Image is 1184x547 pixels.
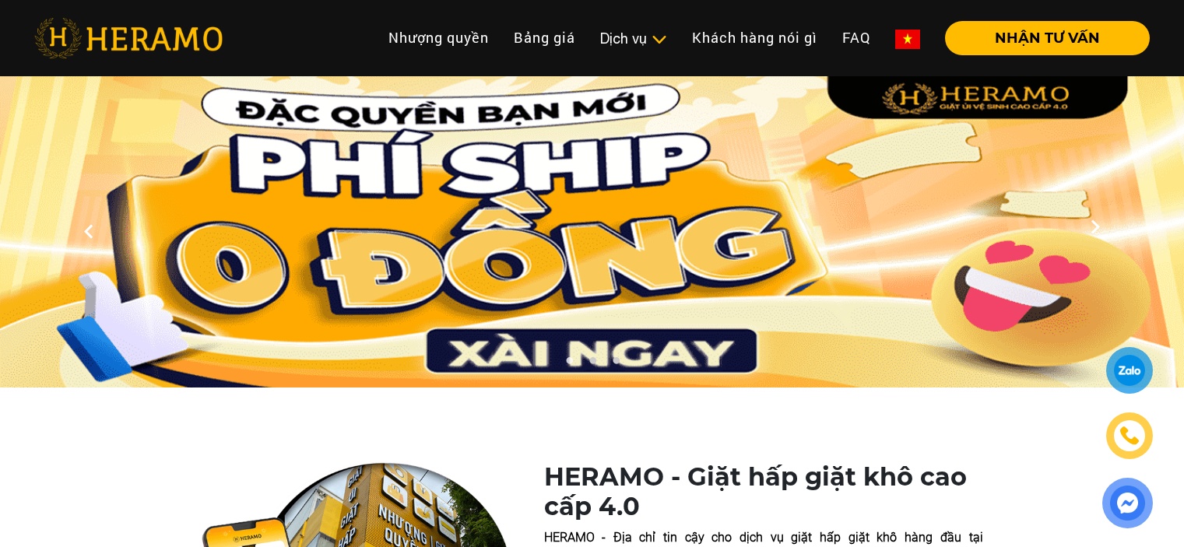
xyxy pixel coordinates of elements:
a: Nhượng quyền [376,21,501,54]
img: heramo-logo.png [34,18,223,58]
a: FAQ [830,21,883,54]
div: Dịch vụ [600,28,667,49]
button: 3 [608,356,624,372]
button: NHẬN TƯ VẤN [945,21,1150,55]
img: subToggleIcon [651,32,667,47]
a: Khách hàng nói gì [680,21,830,54]
img: vn-flag.png [895,30,920,49]
button: 2 [585,356,600,372]
a: Bảng giá [501,21,588,54]
button: 1 [561,356,577,372]
img: phone-icon [1121,427,1139,444]
h1: HERAMO - Giặt hấp giặt khô cao cấp 4.0 [544,462,983,522]
a: NHẬN TƯ VẤN [933,31,1150,45]
a: phone-icon [1108,415,1151,457]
